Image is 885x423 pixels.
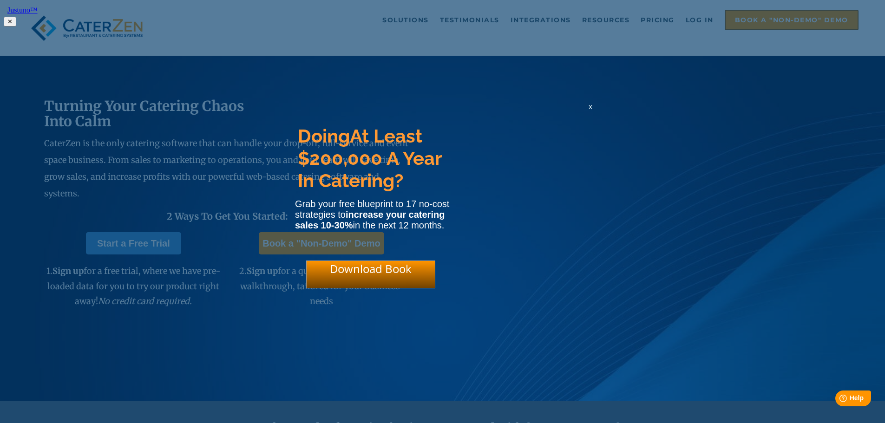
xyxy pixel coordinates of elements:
[589,102,592,111] span: x
[4,17,16,26] button: ✕
[298,125,350,147] span: Doing
[583,102,598,121] div: x
[295,199,449,230] span: Grab your free blueprint to 17 no-cost strategies to in the next 12 months.
[298,125,441,191] span: At Least $200,000 A Year In Catering?
[295,209,445,230] strong: increase your catering sales 10-30%
[802,387,875,413] iframe: Help widget launcher
[330,261,412,276] span: Download Book
[306,260,435,288] div: Download Book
